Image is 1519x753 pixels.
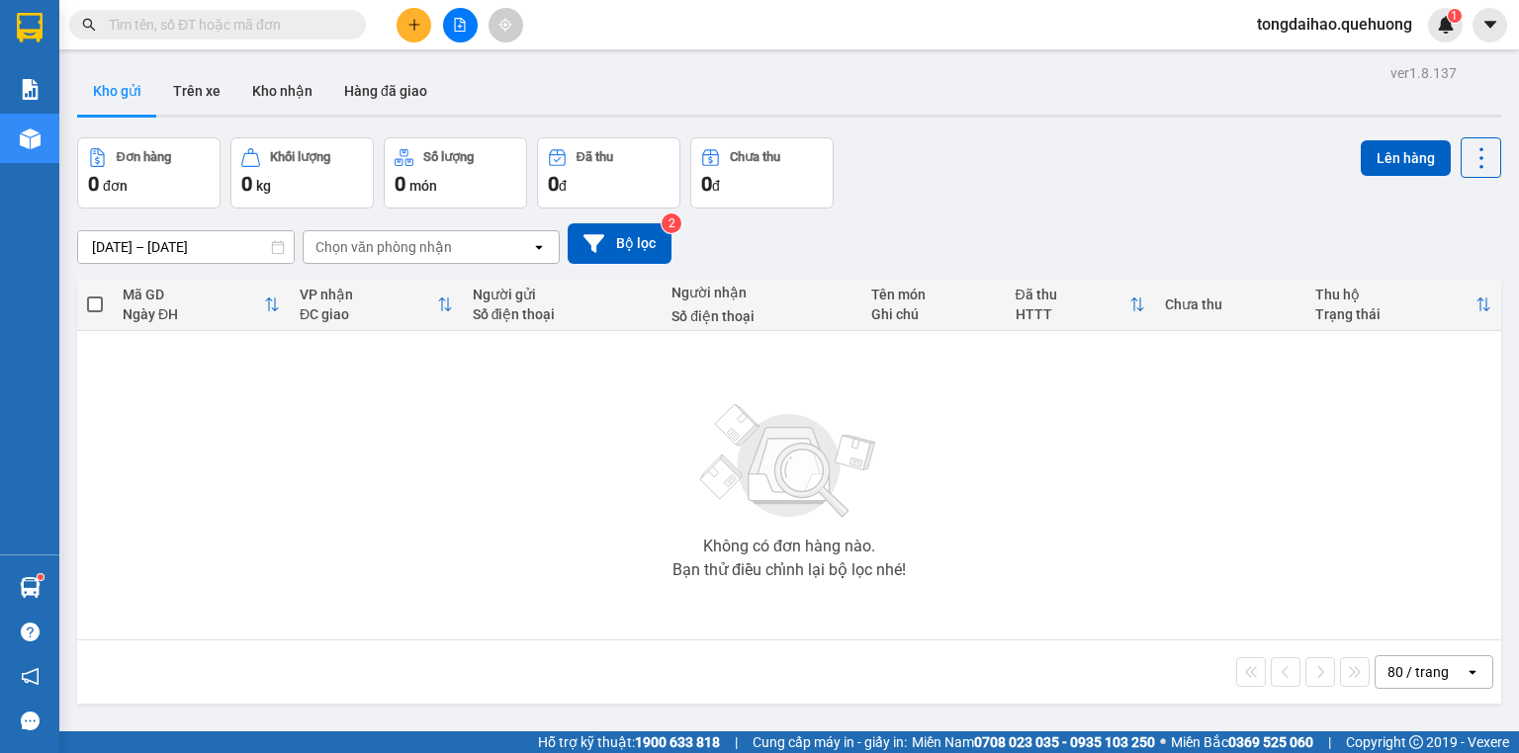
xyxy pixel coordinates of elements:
div: Chưa thu [730,150,780,164]
span: 0 [241,172,252,196]
th: Toggle SortBy [1305,279,1501,331]
div: Số điện thoại [671,308,851,324]
span: 1 [1451,9,1458,23]
svg: open [531,239,547,255]
div: Bạn thử điều chỉnh lại bộ lọc nhé! [672,562,906,578]
div: HTTT [1016,306,1130,322]
span: file-add [453,18,467,32]
button: Đơn hàng0đơn [77,137,221,209]
sup: 1 [38,574,44,580]
div: Chưa thu [1165,296,1295,312]
div: Đã thu [1016,287,1130,302]
input: Tìm tên, số ĐT hoặc mã đơn [109,14,342,36]
span: Cung cấp máy in - giấy in: [753,731,907,753]
svg: open [1465,664,1480,680]
div: Thu hộ [1315,287,1475,302]
button: Kho nhận [236,67,328,115]
span: đ [559,178,567,194]
sup: 2 [662,213,681,233]
div: Ngày ĐH [123,306,264,322]
div: Không có đơn hàng nào. [703,539,875,554]
button: caret-down [1473,8,1507,42]
div: Đơn hàng [117,150,171,164]
span: copyright [1409,735,1423,749]
img: warehouse-icon [20,128,41,149]
span: 0 [88,172,99,196]
span: caret-down [1481,16,1499,34]
div: Khối lượng [270,150,330,164]
img: svg+xml;base64,PHN2ZyBjbGFzcz0ibGlzdC1wbHVnX19zdmciIHhtbG5zPSJodHRwOi8vd3d3LnczLm9yZy8yMDAwL3N2Zy... [690,392,888,531]
div: Chọn văn phòng nhận [315,237,452,257]
span: search [82,18,96,32]
sup: 1 [1448,9,1462,23]
div: Trạng thái [1315,306,1475,322]
strong: 1900 633 818 [635,734,720,750]
img: logo-vxr [17,13,43,42]
img: warehouse-icon [20,577,41,598]
button: Lên hàng [1361,140,1451,176]
th: Toggle SortBy [290,279,463,331]
div: Ghi chú [871,306,996,322]
button: Hàng đã giao [328,67,443,115]
span: question-circle [21,623,40,641]
div: Đã thu [577,150,613,164]
button: aim [489,8,523,42]
div: Số lượng [423,150,474,164]
span: ⚪️ [1160,738,1166,746]
button: Khối lượng0kg [230,137,374,209]
img: solution-icon [20,79,41,100]
span: món [409,178,437,194]
span: đ [712,178,720,194]
button: file-add [443,8,478,42]
button: Bộ lọc [568,223,671,264]
div: VP nhận [300,287,437,302]
span: tongdaihao.quehuong [1241,12,1428,37]
div: Mã GD [123,287,264,302]
span: aim [498,18,512,32]
span: 0 [548,172,559,196]
span: message [21,711,40,730]
th: Toggle SortBy [1006,279,1156,331]
div: ver 1.8.137 [1390,62,1457,84]
input: Select a date range. [78,231,294,263]
span: Miền Nam [912,731,1155,753]
span: 0 [701,172,712,196]
strong: 0708 023 035 - 0935 103 250 [974,734,1155,750]
button: Đã thu0đ [537,137,680,209]
span: | [735,731,738,753]
span: Hỗ trợ kỹ thuật: [538,731,720,753]
div: Tên món [871,287,996,302]
span: 0 [395,172,405,196]
span: Miền Bắc [1171,731,1313,753]
th: Toggle SortBy [113,279,290,331]
div: Người gửi [473,287,653,302]
div: 80 / trang [1387,662,1449,682]
button: Số lượng0món [384,137,527,209]
button: plus [397,8,431,42]
span: plus [407,18,421,32]
button: Chưa thu0đ [690,137,834,209]
span: | [1328,731,1331,753]
span: đơn [103,178,128,194]
button: Kho gửi [77,67,157,115]
div: Số điện thoại [473,306,653,322]
div: ĐC giao [300,306,437,322]
img: icon-new-feature [1437,16,1455,34]
strong: 0369 525 060 [1228,734,1313,750]
div: Người nhận [671,285,851,300]
span: kg [256,178,271,194]
button: Trên xe [157,67,236,115]
span: notification [21,667,40,686]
